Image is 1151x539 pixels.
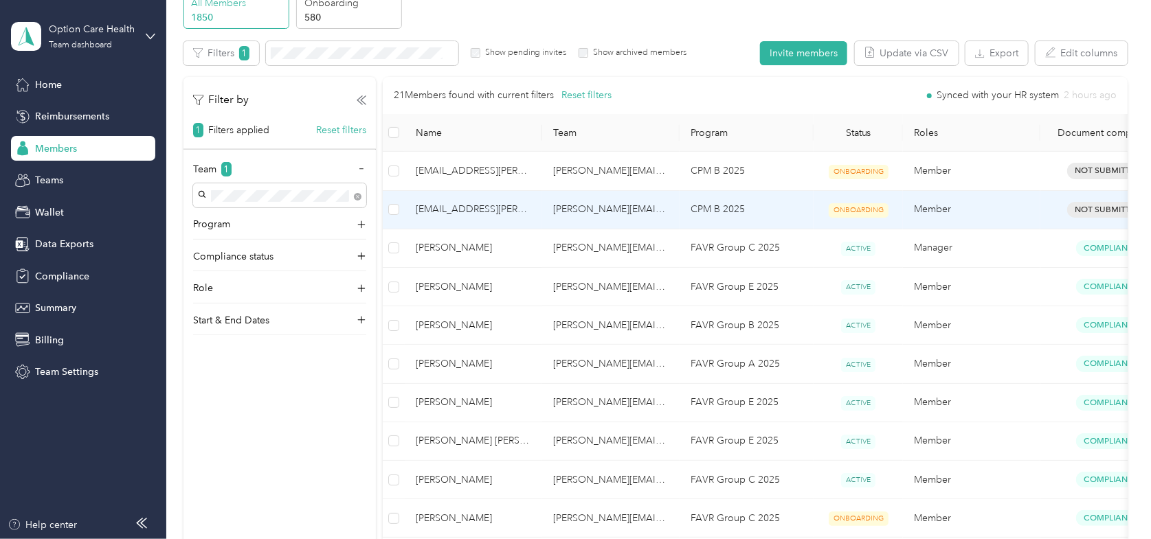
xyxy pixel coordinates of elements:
[394,88,554,103] p: 21 Members found with current filters
[416,472,531,488] span: [PERSON_NAME]
[416,318,531,333] span: [PERSON_NAME]
[416,433,531,448] span: [PERSON_NAME] [PERSON_NAME]
[1076,395,1139,411] span: Compliant
[588,47,686,59] label: Show archived members
[680,384,814,422] td: FAVR Group E 2025
[1076,433,1139,449] span: Compliant
[841,280,875,295] span: ACTIVE
[480,47,567,59] label: Show pending invites
[1074,462,1151,539] iframe: Everlance-gr Chat Button Frame
[680,268,814,306] td: FAVR Group E 2025
[405,268,542,306] td: Suany Almonte
[680,306,814,345] td: FAVR Group B 2025
[208,123,269,137] p: Filters applied
[35,173,63,187] span: Teams
[903,268,1040,306] td: Member
[680,229,814,268] td: FAVR Group C 2025
[35,269,89,284] span: Compliance
[841,242,875,256] span: ACTIVE
[405,384,542,422] td: Fiona ODea
[561,88,612,103] button: Reset filters
[49,41,112,49] div: Team dashboard
[193,123,203,137] span: 1
[416,356,531,371] span: [PERSON_NAME]
[903,345,1040,383] td: Member
[416,163,531,179] span: [EMAIL_ADDRESS][PERSON_NAME][DOMAIN_NAME]
[193,249,273,264] p: Compliance status
[680,114,814,152] th: Program
[1067,163,1148,179] span: Not Submitted
[193,91,249,108] p: Filter by
[1067,202,1148,218] span: Not Submitted
[814,499,903,538] td: ONBOARDING
[416,240,531,255] span: [PERSON_NAME]
[903,499,1040,538] td: Member
[8,518,78,532] div: Help center
[855,41,959,65] button: Update via CSV
[760,41,847,65] button: Invite members
[221,162,232,176] span: 1
[680,345,814,383] td: FAVR Group A 2025
[542,306,680,345] td: taylor.rowe@optioncare.com
[416,127,531,139] span: Name
[193,313,269,328] p: Start & End Dates
[191,10,284,25] p: 1850
[542,152,680,190] td: taylor.rowe@optioncare.com
[841,473,875,488] span: ACTIVE
[937,91,1059,100] span: Synced with your HR system
[405,345,542,383] td: Lynda Leonardi
[829,512,889,526] span: ONBOARDING
[304,10,398,25] p: 580
[542,384,680,422] td: taylor.rowe@optioncare.com
[841,358,875,372] span: ACTIVE
[405,191,542,229] td: suki.freeman@optioncare.com
[542,461,680,499] td: taylor.rowe@optioncare.com
[841,319,875,333] span: ACTIVE
[903,114,1040,152] th: Roles
[680,191,814,229] td: CPM B 2025
[903,422,1040,461] td: Member
[1076,240,1139,256] span: Compliant
[193,162,216,176] p: Team
[814,152,903,190] td: ONBOARDING
[405,152,542,190] td: emma.landry@optioncare.com
[405,114,542,152] th: Name
[903,461,1040,499] td: Member
[35,205,64,220] span: Wallet
[903,229,1040,268] td: Manager
[183,41,259,65] button: Filters1
[416,511,531,526] span: [PERSON_NAME]
[542,191,680,229] td: taylor.rowe@optioncare.com
[405,422,542,461] td: Olivia Kristen
[1076,356,1139,371] span: Compliant
[193,217,230,231] p: Program
[405,229,542,268] td: Taylor Rowe
[239,46,249,60] span: 1
[903,306,1040,345] td: Member
[405,461,542,499] td: Michelle Salvati
[35,301,76,315] span: Summary
[35,237,93,251] span: Data Exports
[542,229,680,268] td: taylor.rowe@optioncare.com
[416,202,531,217] span: [EMAIL_ADDRESS][PERSON_NAME][DOMAIN_NAME]
[35,333,64,347] span: Billing
[416,279,531,295] span: [PERSON_NAME]
[903,191,1040,229] td: Member
[841,435,875,449] span: ACTIVE
[49,22,135,36] div: Option Care Health
[35,141,77,156] span: Members
[542,499,680,538] td: taylor.rowe@optioncare.com
[1076,317,1139,333] span: Compliant
[193,281,213,295] p: Role
[680,499,814,538] td: FAVR Group C 2025
[35,78,62,92] span: Home
[841,396,875,411] span: ACTIVE
[680,422,814,461] td: FAVR Group E 2025
[829,165,889,179] span: ONBOARDING
[542,422,680,461] td: taylor.rowe@optioncare.com
[680,461,814,499] td: FAVR Group C 2025
[965,41,1028,65] button: Export
[316,123,366,137] button: Reset filters
[405,499,542,538] td: Denise Urnetta
[1076,279,1139,295] span: Compliant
